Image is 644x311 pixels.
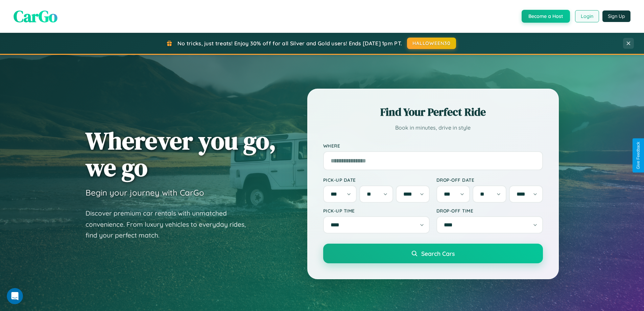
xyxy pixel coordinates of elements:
[522,10,570,23] button: Become a Host
[602,10,630,22] button: Sign Up
[323,208,430,214] label: Pick-up Time
[421,250,455,257] span: Search Cars
[323,143,543,149] label: Where
[636,142,641,169] div: Give Feedback
[436,177,543,183] label: Drop-off Date
[407,38,456,49] button: HALLOWEEN30
[14,5,57,27] span: CarGo
[323,123,543,133] p: Book in minutes, drive in style
[86,208,255,241] p: Discover premium car rentals with unmatched convenience. From luxury vehicles to everyday rides, ...
[323,105,543,119] h2: Find Your Perfect Ride
[575,10,599,22] button: Login
[323,177,430,183] label: Pick-up Date
[86,187,204,198] h3: Begin your journey with CarGo
[436,208,543,214] label: Drop-off Time
[323,244,543,263] button: Search Cars
[177,40,402,47] span: No tricks, just treats! Enjoy 30% off for all Silver and Gold users! Ends [DATE] 1pm PT.
[86,127,276,181] h1: Wherever you go, we go
[7,288,23,304] iframe: Intercom live chat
